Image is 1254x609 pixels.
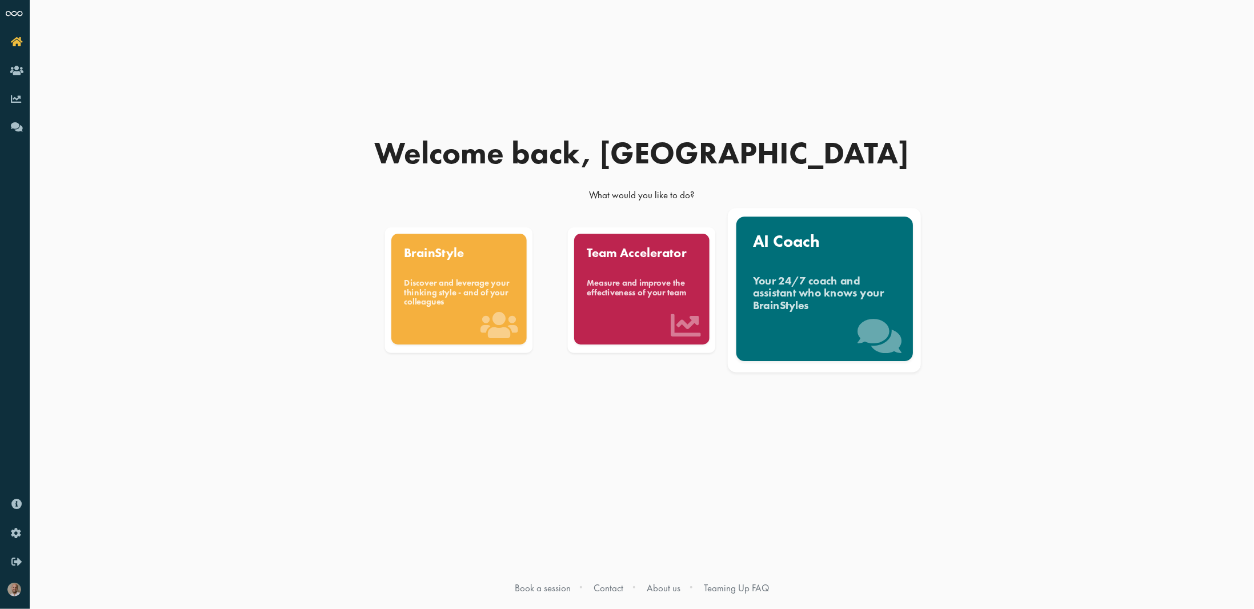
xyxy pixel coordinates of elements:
div: What would you like to do? [368,189,916,207]
a: BrainStyle Discover and leverage your thinking style - and of your colleagues [372,219,546,362]
div: Measure and improve the effectiveness of your team [587,278,697,298]
div: BrainStyle [404,247,514,259]
a: Teaming Up FAQ [704,582,769,594]
a: Book a session [515,582,571,594]
div: Welcome back, [GEOGRAPHIC_DATA] [368,138,916,169]
div: AI Coach [753,234,896,250]
a: Contact [594,582,624,594]
a: AI Coach Your 24/7 coach and assistant who knows your BrainStyles [738,219,911,362]
div: Team Accelerator [587,247,697,259]
div: Discover and leverage your thinking style - and of your colleagues [404,278,514,307]
a: About us [647,582,680,594]
div: Your 24/7 coach and assistant who knows your BrainStyles [753,274,896,312]
a: Team Accelerator Measure and improve the effectiveness of your team [555,219,728,362]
